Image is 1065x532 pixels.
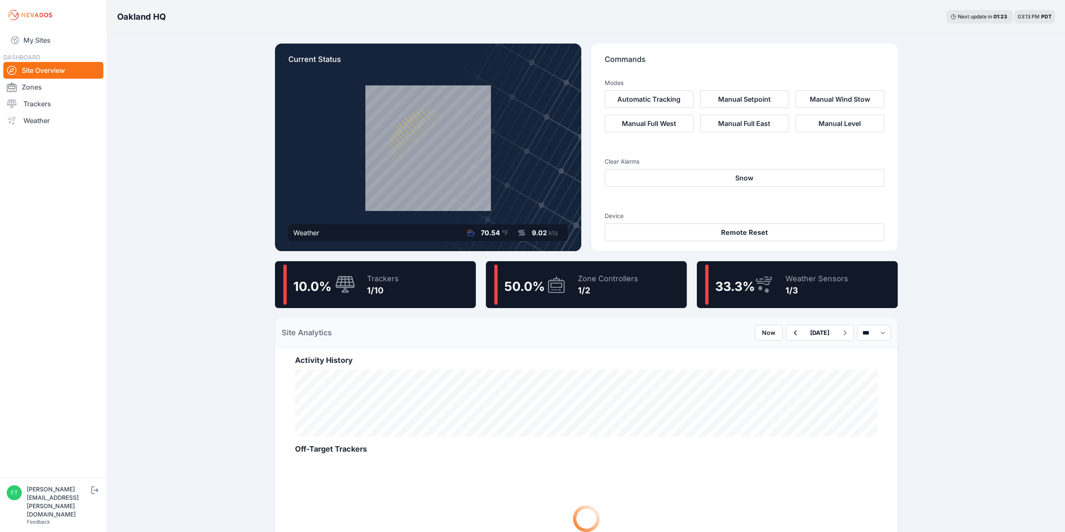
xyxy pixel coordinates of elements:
[993,13,1009,20] div: 01 : 23
[785,285,848,296] div: 1/3
[27,519,50,525] a: Feedback
[295,355,878,366] h2: Activity History
[3,62,103,79] a: Site Overview
[367,285,399,296] div: 1/10
[1018,13,1039,20] span: 03:13 PM
[803,325,836,340] button: [DATE]
[1041,13,1052,20] span: PDT
[605,157,884,166] h3: Clear Alarms
[504,279,545,294] span: 50.0 %
[785,273,848,285] div: Weather Sensors
[605,79,624,87] h3: Modes
[7,485,22,500] img: ethan.harte@nevados.solar
[605,54,884,72] p: Commands
[697,261,898,308] a: 33.3%Weather Sensors1/3
[605,224,884,241] button: Remote Reset
[117,6,166,28] nav: Breadcrumb
[532,229,547,237] span: 9.02
[7,8,54,22] img: Nevados
[715,279,755,294] span: 33.3 %
[3,95,103,112] a: Trackers
[293,279,331,294] span: 10.0 %
[549,229,558,237] span: kts
[295,443,878,455] h2: Off-Target Trackers
[288,54,568,72] p: Current Status
[605,169,884,187] button: Snow
[578,273,638,285] div: Zone Controllers
[605,115,693,132] button: Manual Full West
[605,90,693,108] button: Automatic Tracking
[27,485,90,519] div: [PERSON_NAME][EMAIL_ADDRESS][PERSON_NAME][DOMAIN_NAME]
[282,327,332,339] h2: Site Analytics
[3,30,103,50] a: My Sites
[605,212,884,220] h3: Device
[755,325,783,341] button: Now
[796,115,884,132] button: Manual Level
[481,229,500,237] span: 70.54
[367,273,399,285] div: Trackers
[3,54,40,61] span: DASHBOARD
[796,90,884,108] button: Manual Wind Stow
[293,228,319,238] div: Weather
[117,11,166,23] h3: Oakland HQ
[502,229,508,237] span: °F
[958,13,992,20] span: Next update in
[3,112,103,129] a: Weather
[700,90,789,108] button: Manual Setpoint
[486,261,687,308] a: 50.0%Zone Controllers1/2
[700,115,789,132] button: Manual Full East
[275,261,476,308] a: 10.0%Trackers1/10
[3,79,103,95] a: Zones
[578,285,638,296] div: 1/2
